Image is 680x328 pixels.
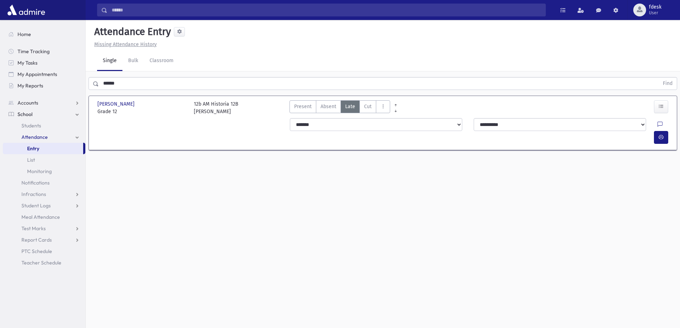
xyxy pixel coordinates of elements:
[3,29,85,40] a: Home
[3,97,85,109] a: Accounts
[91,41,157,47] a: Missing Attendance History
[91,26,171,38] h5: Attendance Entry
[3,166,85,177] a: Monitoring
[3,246,85,257] a: PTC Schedule
[294,103,312,110] span: Present
[3,120,85,131] a: Students
[3,46,85,57] a: Time Tracking
[3,177,85,188] a: Notifications
[94,41,157,47] u: Missing Attendance History
[21,122,41,129] span: Students
[321,103,336,110] span: Absent
[3,154,85,166] a: List
[97,100,136,108] span: [PERSON_NAME]
[3,69,85,80] a: My Appointments
[3,223,85,234] a: Test Marks
[3,131,85,143] a: Attendance
[21,225,46,232] span: Test Marks
[3,80,85,91] a: My Reports
[21,248,52,254] span: PTC Schedule
[289,100,390,115] div: AttTypes
[3,257,85,268] a: Teacher Schedule
[27,145,39,152] span: Entry
[659,77,677,90] button: Find
[3,200,85,211] a: Student Logs
[27,168,52,175] span: Monitoring
[3,188,85,200] a: Infractions
[21,180,50,186] span: Notifications
[21,259,61,266] span: Teacher Schedule
[3,143,83,154] a: Entry
[97,51,122,71] a: Single
[27,157,35,163] span: List
[21,134,48,140] span: Attendance
[21,202,51,209] span: Student Logs
[144,51,179,71] a: Classroom
[3,57,85,69] a: My Tasks
[649,10,661,16] span: User
[21,191,46,197] span: Infractions
[364,103,372,110] span: Cut
[345,103,355,110] span: Late
[107,4,545,16] input: Search
[97,108,187,115] span: Grade 12
[21,237,52,243] span: Report Cards
[3,109,85,120] a: School
[17,60,37,66] span: My Tasks
[649,4,661,10] span: fdesk
[122,51,144,71] a: Bulk
[3,234,85,246] a: Report Cards
[21,214,60,220] span: Meal Attendance
[17,100,38,106] span: Accounts
[17,31,31,37] span: Home
[17,71,57,77] span: My Appointments
[17,48,50,55] span: Time Tracking
[6,3,47,17] img: AdmirePro
[194,100,238,115] div: 12b AM Historia 12B [PERSON_NAME]
[17,111,32,117] span: School
[17,82,43,89] span: My Reports
[3,211,85,223] a: Meal Attendance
